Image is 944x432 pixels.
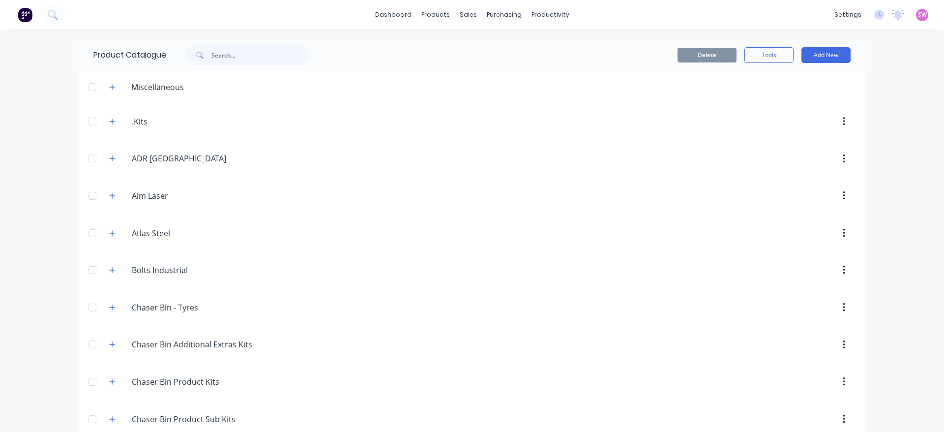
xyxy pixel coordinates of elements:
input: Enter category name [132,339,252,350]
div: productivity [527,7,574,22]
input: Enter category name [132,302,248,313]
div: Miscellaneous [123,81,192,93]
div: Product Catalogue [79,39,166,71]
input: Enter category name [132,190,248,202]
input: Enter category name [132,227,248,239]
button: Delete [678,48,737,62]
input: Enter category name [132,116,248,127]
div: sales [455,7,482,22]
div: purchasing [482,7,527,22]
input: Enter category name [132,264,248,276]
button: Add New [801,47,851,63]
div: products [416,7,455,22]
img: Factory [18,7,32,22]
input: Enter category name [132,376,248,388]
div: settings [829,7,866,22]
input: Enter category name [132,413,248,425]
button: Tools [744,47,794,63]
input: Search... [211,45,309,65]
input: Enter category name [132,153,248,164]
a: dashboard [370,7,416,22]
span: SW [918,10,927,19]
